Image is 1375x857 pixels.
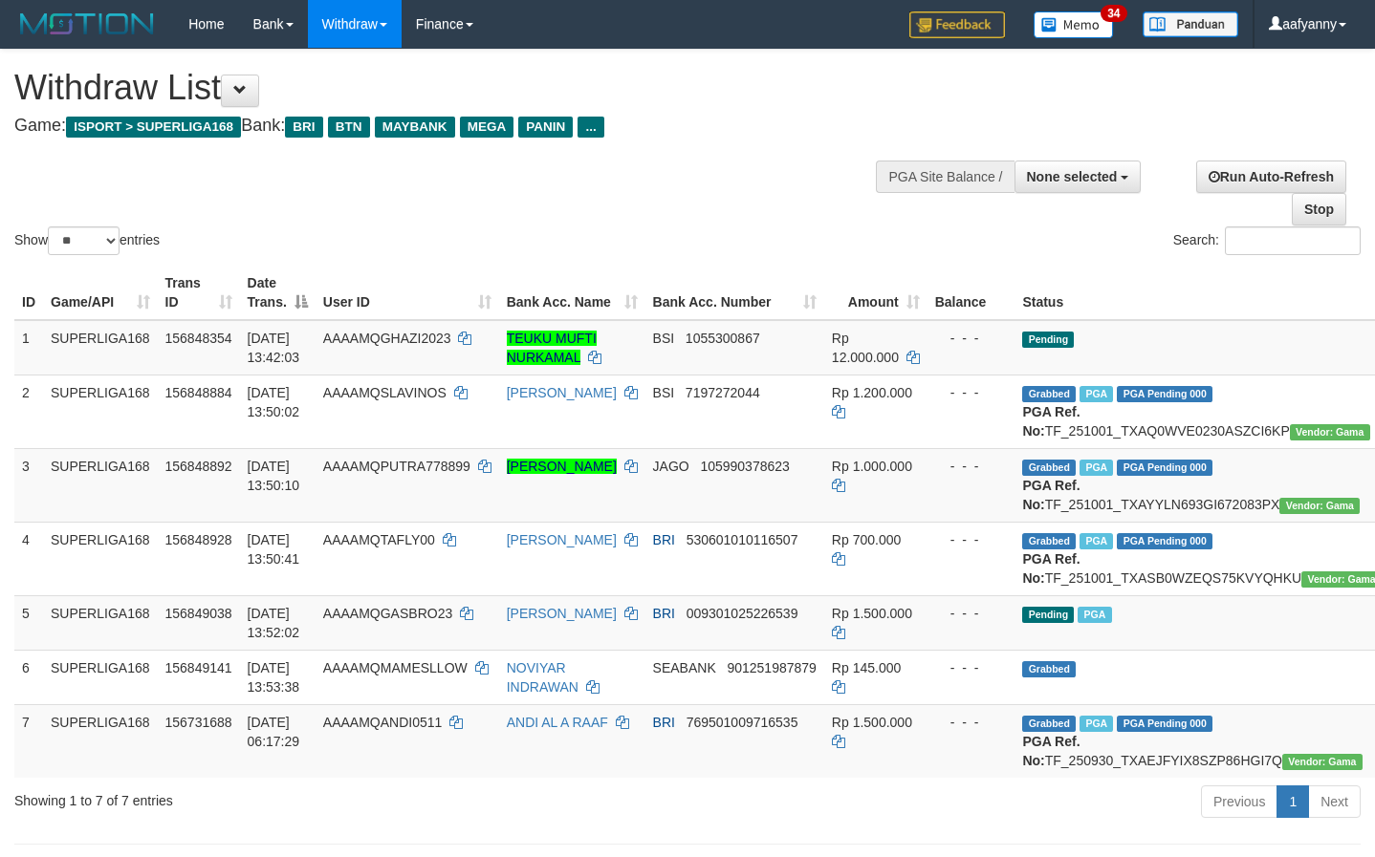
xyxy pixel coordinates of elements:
[1282,754,1363,770] span: Vendor URL: https://trx31.1velocity.biz
[1308,785,1361,818] a: Next
[165,385,232,400] span: 156848884
[507,459,617,474] a: [PERSON_NAME]
[507,532,617,547] a: [PERSON_NAME]
[323,459,470,474] span: AAAAMQPUTRA778899
[323,715,443,730] span: AAAAMQANDI0511
[1015,161,1142,193] button: None selected
[248,385,300,419] span: [DATE] 13:50:02
[653,331,675,346] span: BSI
[43,375,158,448] td: SUPERLIGA168
[832,459,912,474] span: Rp 1.000.000
[499,266,645,320] th: Bank Acc. Name: activate to sort column ascending
[14,266,43,320] th: ID
[687,532,798,547] span: Copy 530601010116507 to clipboard
[248,331,300,365] span: [DATE] 13:42:03
[824,266,928,320] th: Amount: activate to sort column ascending
[727,660,816,675] span: Copy 901251987879 to clipboard
[1080,386,1113,402] span: Marked by aafchhiseyha
[876,161,1014,193] div: PGA Site Balance /
[1173,226,1361,255] label: Search:
[248,459,300,493] span: [DATE] 13:50:10
[66,117,241,138] span: ISPORT > SUPERLIGA168
[935,457,1008,476] div: - - -
[687,606,798,621] span: Copy 009301025226539 to clipboard
[43,522,158,595] td: SUPERLIGA168
[1196,161,1346,193] a: Run Auto-Refresh
[578,117,603,138] span: ...
[165,606,232,621] span: 156849038
[832,331,899,365] span: Rp 12.000.000
[248,660,300,695] span: [DATE] 13:53:38
[316,266,499,320] th: User ID: activate to sort column ascending
[43,704,158,778] td: SUPERLIGA168
[645,266,824,320] th: Bank Acc. Number: activate to sort column ascending
[1022,404,1080,439] b: PGA Ref. No:
[14,783,558,810] div: Showing 1 to 7 of 7 entries
[1034,11,1114,38] img: Button%20Memo.svg
[832,715,912,730] span: Rp 1.500.000
[1080,460,1113,476] span: Marked by aafchhiseyha
[14,226,160,255] label: Show entries
[832,532,901,547] span: Rp 700.000
[43,595,158,650] td: SUPERLIGA168
[1078,607,1111,623] span: Marked by aafsengchandara
[1101,5,1126,22] span: 34
[653,385,675,400] span: BSI
[165,715,232,730] span: 156731688
[653,606,675,621] span: BRI
[328,117,370,138] span: BTN
[248,532,300,567] span: [DATE] 13:50:41
[1022,386,1076,402] span: Grabbed
[43,650,158,704] td: SUPERLIGA168
[1117,386,1212,402] span: PGA Pending
[14,595,43,650] td: 5
[1279,498,1360,514] span: Vendor URL: https://trx31.1velocity.biz
[1225,226,1361,255] input: Search:
[323,532,435,547] span: AAAAMQTAFLY00
[323,385,447,400] span: AAAAMQSLAVINOS
[48,226,120,255] select: Showentries
[935,329,1008,348] div: - - -
[653,532,675,547] span: BRI
[935,658,1008,677] div: - - -
[1022,478,1080,512] b: PGA Ref. No:
[158,266,240,320] th: Trans ID: activate to sort column ascending
[1022,460,1076,476] span: Grabbed
[165,459,232,474] span: 156848892
[935,383,1008,402] div: - - -
[43,266,158,320] th: Game/API: activate to sort column ascending
[507,331,597,365] a: TEUKU MUFTI NURKAMAL
[1022,607,1074,623] span: Pending
[14,320,43,375] td: 1
[323,331,451,346] span: AAAAMQGHAZI2023
[687,715,798,730] span: Copy 769501009716535 to clipboard
[686,385,760,400] span: Copy 7197272044 to clipboard
[1022,551,1080,586] b: PGA Ref. No:
[14,448,43,522] td: 3
[518,117,573,138] span: PANIN
[14,522,43,595] td: 4
[165,331,232,346] span: 156848354
[832,606,912,621] span: Rp 1.500.000
[1292,193,1346,225] a: Stop
[1027,169,1118,184] span: None selected
[1117,716,1212,732] span: PGA Pending
[248,606,300,640] span: [DATE] 13:52:02
[935,530,1008,549] div: - - -
[14,704,43,778] td: 7
[935,604,1008,623] div: - - -
[1277,785,1309,818] a: 1
[653,459,689,474] span: JAGO
[375,117,455,138] span: MAYBANK
[1117,460,1212,476] span: PGA Pending
[240,266,316,320] th: Date Trans.: activate to sort column descending
[1022,533,1076,549] span: Grabbed
[700,459,789,474] span: Copy 105990378623 to clipboard
[14,375,43,448] td: 2
[653,660,716,675] span: SEABANK
[1022,734,1080,768] b: PGA Ref. No:
[43,320,158,375] td: SUPERLIGA168
[935,713,1008,732] div: - - -
[14,117,898,136] h4: Game: Bank:
[165,660,232,675] span: 156849141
